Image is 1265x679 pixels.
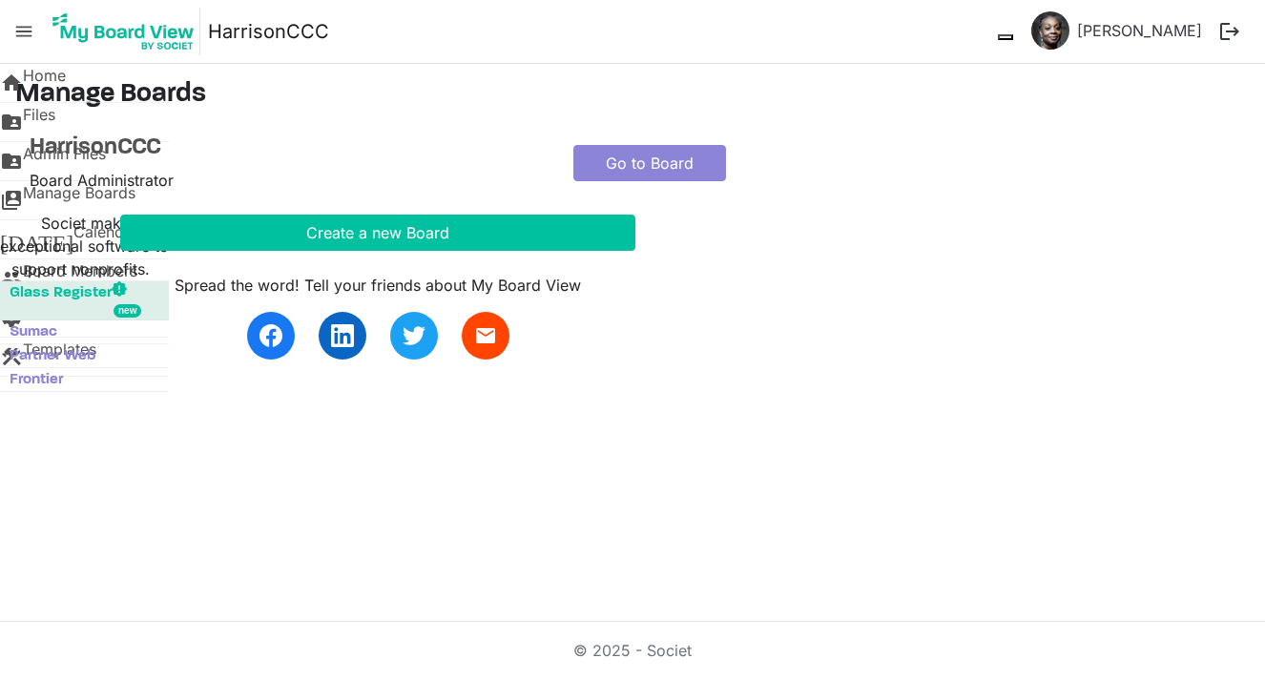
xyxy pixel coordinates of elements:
span: menu [6,13,42,50]
a: © 2025 - Societ [573,641,692,660]
a: [PERSON_NAME] [1069,11,1210,50]
span: Board Administrator [30,171,174,190]
a: HarrisonCCC [30,134,545,162]
div: Spread the word! Tell your friends about My Board View [120,274,635,297]
img: My Board View Logo [47,8,200,55]
span: Home [23,64,66,102]
img: o2l9I37sXmp7lyFHeWZvabxQQGq_iVrvTMyppcP1Xv2vbgHENJU8CsBktvnpMyWhSrZdRG8AlcUrKLfs6jWLuA_thumb.png [1031,11,1069,50]
a: email [462,312,509,360]
span: email [474,324,497,347]
a: My Board View Logo [47,8,208,55]
img: linkedin.svg [331,324,354,347]
a: HarrisonCCC [208,12,329,51]
span: Files [23,103,55,141]
img: twitter.svg [403,324,425,347]
button: logout [1210,11,1250,51]
span: Manage Boards [23,181,135,219]
a: Go to Board [573,145,726,181]
img: facebook.svg [259,324,282,347]
h3: Manage Boards [15,79,1250,112]
button: Create a new Board [120,215,635,251]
